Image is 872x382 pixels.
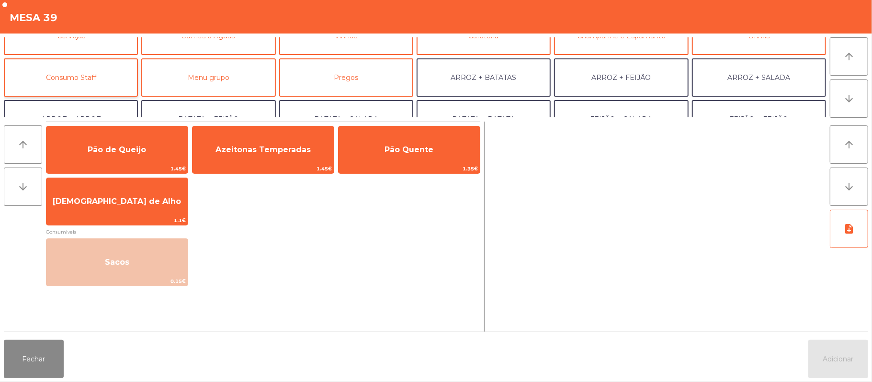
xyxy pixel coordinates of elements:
[843,93,855,104] i: arrow_downward
[554,100,688,138] button: FEIJÃO + SALADA
[141,100,275,138] button: BATATA + FEIJÃO
[339,164,480,173] span: 1.35€
[830,37,868,76] button: arrow_upward
[4,168,42,206] button: arrow_downward
[417,58,551,97] button: ARROZ + BATATAS
[830,168,868,206] button: arrow_downward
[10,11,57,25] h4: Mesa 39
[830,125,868,164] button: arrow_upward
[4,100,138,138] button: ARROZ + ARROZ
[830,79,868,118] button: arrow_downward
[53,197,181,206] span: [DEMOGRAPHIC_DATA] de Alho
[46,164,188,173] span: 1.45€
[692,58,826,97] button: ARROZ + SALADA
[88,145,146,154] span: Pão de Queijo
[46,216,188,225] span: 1.1€
[554,58,688,97] button: ARROZ + FEIJÃO
[385,145,433,154] span: Pão Quente
[17,139,29,150] i: arrow_upward
[843,181,855,192] i: arrow_downward
[105,258,129,267] span: Sacos
[46,277,188,286] span: 0.15€
[4,58,138,97] button: Consumo Staff
[692,100,826,138] button: FEIJÃO + FEIJÃO
[141,58,275,97] button: Menu grupo
[830,210,868,248] button: note_add
[279,100,413,138] button: BATATA + SALADA
[4,125,42,164] button: arrow_upward
[417,100,551,138] button: BATATA + BATATA
[279,58,413,97] button: Pregos
[46,227,480,236] span: Consumiveis
[843,223,855,235] i: note_add
[193,164,334,173] span: 1.45€
[843,51,855,62] i: arrow_upward
[17,181,29,192] i: arrow_downward
[4,340,64,378] button: Fechar
[843,139,855,150] i: arrow_upward
[215,145,311,154] span: Azeitonas Temperadas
